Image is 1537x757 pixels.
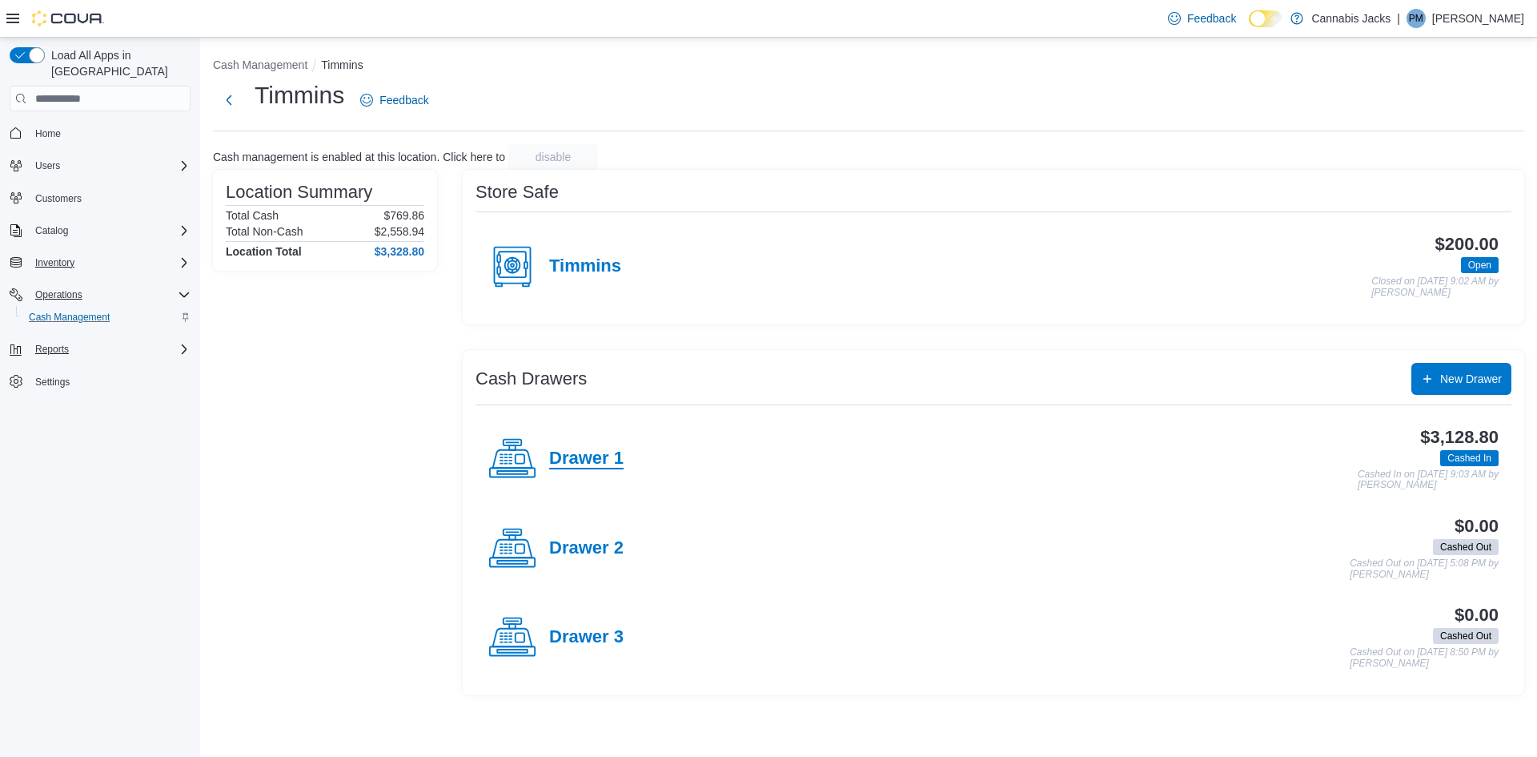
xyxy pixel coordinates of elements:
[1350,558,1499,580] p: Cashed Out on [DATE] 5:08 PM by [PERSON_NAME]
[213,58,307,71] button: Cash Management
[1433,539,1499,555] span: Cashed Out
[29,123,191,143] span: Home
[1455,517,1499,536] h3: $0.00
[379,92,428,108] span: Feedback
[29,340,191,359] span: Reports
[3,121,197,144] button: Home
[29,156,66,175] button: Users
[3,338,197,360] button: Reports
[226,245,302,258] h4: Location Total
[476,369,587,389] h3: Cash Drawers
[549,627,624,648] h4: Drawer 3
[375,225,424,238] p: $2,558.94
[383,209,424,222] p: $769.86
[29,156,191,175] span: Users
[1162,2,1242,34] a: Feedback
[35,192,82,205] span: Customers
[1447,451,1491,465] span: Cashed In
[1409,9,1423,28] span: PM
[29,124,67,143] a: Home
[35,288,82,301] span: Operations
[29,285,89,304] button: Operations
[1432,9,1524,28] p: [PERSON_NAME]
[549,538,624,559] h4: Drawer 2
[1455,606,1499,625] h3: $0.00
[476,183,559,202] h3: Store Safe
[549,449,624,469] h4: Drawer 1
[29,221,191,240] span: Catalog
[536,149,571,165] span: disable
[35,256,74,269] span: Inventory
[1468,258,1491,272] span: Open
[213,151,505,163] p: Cash management is enabled at this location. Click here to
[1420,428,1499,447] h3: $3,128.80
[22,308,191,327] span: Cash Management
[226,209,279,222] h6: Total Cash
[29,285,191,304] span: Operations
[1440,540,1491,554] span: Cashed Out
[1371,276,1499,298] p: Closed on [DATE] 9:02 AM by [PERSON_NAME]
[226,183,372,202] h3: Location Summary
[22,308,116,327] a: Cash Management
[10,115,191,435] nav: Complex example
[29,372,76,392] a: Settings
[1311,9,1391,28] p: Cannabis Jacks
[1411,363,1511,395] button: New Drawer
[3,370,197,393] button: Settings
[321,58,363,71] button: Timmins
[1249,27,1250,28] span: Dark Mode
[35,343,69,356] span: Reports
[213,57,1524,76] nav: An example of EuiBreadcrumbs
[1350,647,1499,669] p: Cashed Out on [DATE] 8:50 PM by [PERSON_NAME]
[354,84,435,116] a: Feedback
[1358,469,1499,491] p: Cashed In on [DATE] 9:03 AM by [PERSON_NAME]
[29,253,81,272] button: Inventory
[29,340,75,359] button: Reports
[1397,9,1400,28] p: |
[3,155,197,177] button: Users
[35,376,70,389] span: Settings
[29,372,191,392] span: Settings
[3,219,197,242] button: Catalog
[508,144,598,170] button: disable
[549,256,621,277] h4: Timmins
[1187,10,1236,26] span: Feedback
[35,224,68,237] span: Catalog
[3,187,197,210] button: Customers
[35,127,61,140] span: Home
[16,306,197,328] button: Cash Management
[29,188,191,208] span: Customers
[35,159,60,172] span: Users
[32,10,104,26] img: Cova
[1407,9,1426,28] div: Paul Mantha
[29,311,110,324] span: Cash Management
[29,221,74,240] button: Catalog
[1433,628,1499,644] span: Cashed Out
[1461,257,1499,273] span: Open
[1440,371,1502,387] span: New Drawer
[45,47,191,79] span: Load All Apps in [GEOGRAPHIC_DATA]
[1435,235,1499,254] h3: $200.00
[29,189,88,208] a: Customers
[1249,10,1282,27] input: Dark Mode
[3,252,197,274] button: Inventory
[3,284,197,306] button: Operations
[1440,450,1499,466] span: Cashed In
[213,84,245,116] button: Next
[375,245,424,258] h4: $3,328.80
[226,225,303,238] h6: Total Non-Cash
[255,79,344,111] h1: Timmins
[29,253,191,272] span: Inventory
[1440,629,1491,643] span: Cashed Out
